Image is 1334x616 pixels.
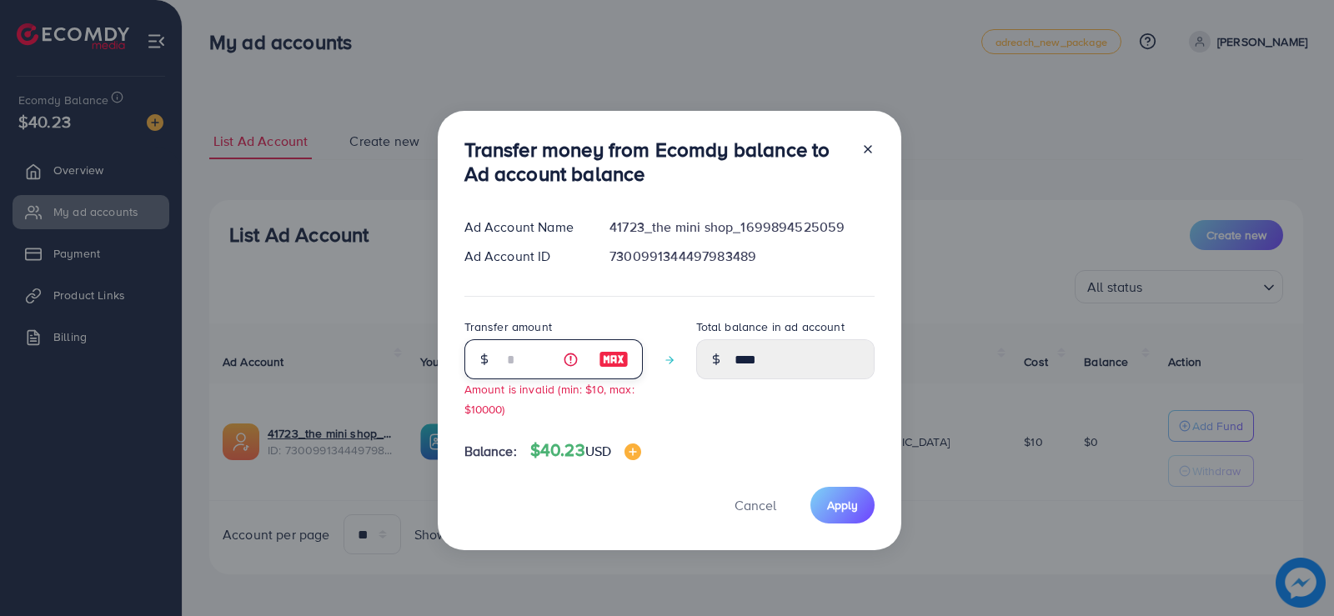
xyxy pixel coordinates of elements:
[530,440,641,461] h4: $40.23
[464,138,848,186] h3: Transfer money from Ecomdy balance to Ad account balance
[624,443,641,460] img: image
[810,487,875,523] button: Apply
[599,349,629,369] img: image
[735,496,776,514] span: Cancel
[596,218,887,237] div: 41723_the mini shop_1699894525059
[714,487,797,523] button: Cancel
[464,318,552,335] label: Transfer amount
[827,497,858,513] span: Apply
[596,247,887,266] div: 7300991344497983489
[451,247,597,266] div: Ad Account ID
[451,218,597,237] div: Ad Account Name
[585,442,611,460] span: USD
[464,381,634,416] small: Amount is invalid (min: $10, max: $10000)
[696,318,845,335] label: Total balance in ad account
[464,442,517,461] span: Balance:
